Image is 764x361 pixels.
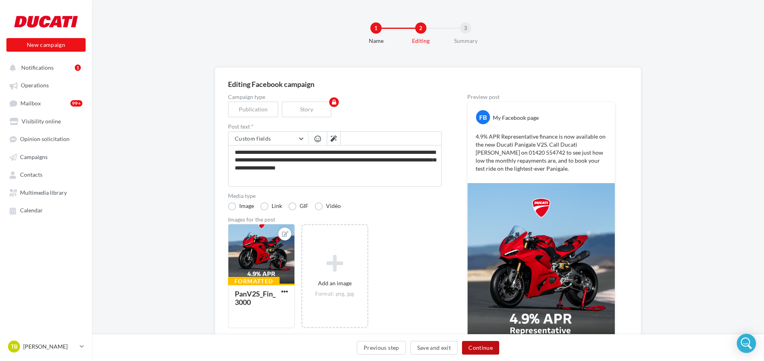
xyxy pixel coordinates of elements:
[228,277,280,286] div: Formatted
[20,189,67,196] span: Multimedia library
[228,94,442,100] label: Campaign type
[228,193,442,199] label: Media type
[23,343,76,351] p: [PERSON_NAME]
[228,132,308,145] button: Custom fields
[315,202,341,210] label: Vidéo
[493,114,539,122] div: My Facebook page
[410,341,458,355] button: Save and exit
[228,202,254,210] label: Image
[22,118,61,125] span: Visibility online
[20,207,43,214] span: Calendar
[75,65,81,71] div: 1
[20,171,42,178] span: Contacts
[235,289,276,307] div: PanV2S_Fin_3000
[460,22,471,34] div: 3
[6,38,86,52] button: New campaign
[228,81,628,88] div: Editing Facebook campaign
[11,343,18,351] span: TB
[21,82,49,89] span: Operations
[5,149,87,164] a: Campaigns
[6,339,86,354] a: TB [PERSON_NAME]
[5,167,87,182] a: Contacts
[737,334,756,353] div: Open Intercom Messenger
[21,64,54,71] span: Notifications
[350,37,402,45] div: Name
[288,202,308,210] label: GIF
[70,100,82,107] div: 99+
[5,114,87,128] a: Visibility online
[5,60,84,75] button: Notifications 1
[5,131,87,146] a: Opinion solicitation
[395,37,446,45] div: Editing
[260,202,282,210] label: Link
[370,22,382,34] div: 1
[235,135,271,142] span: Custom fields
[5,203,87,217] a: Calendar
[415,22,426,34] div: 2
[467,94,615,100] div: Preview post
[5,185,87,200] a: Multimedia library
[20,136,70,143] span: Opinion solicitation
[5,96,87,111] a: Mailbox99+
[228,217,442,222] div: Images for the post
[440,37,491,45] div: Summary
[476,133,607,173] p: 4.9% APR Representative finance is now available on the new Ducati Panigale V2S. Call Ducati [PER...
[5,78,87,92] a: Operations
[20,100,41,107] span: Mailbox
[228,124,442,129] label: Post text *
[476,110,490,124] div: FB
[462,341,499,355] button: Continue
[357,341,406,355] button: Previous step
[20,153,48,160] span: Campaigns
